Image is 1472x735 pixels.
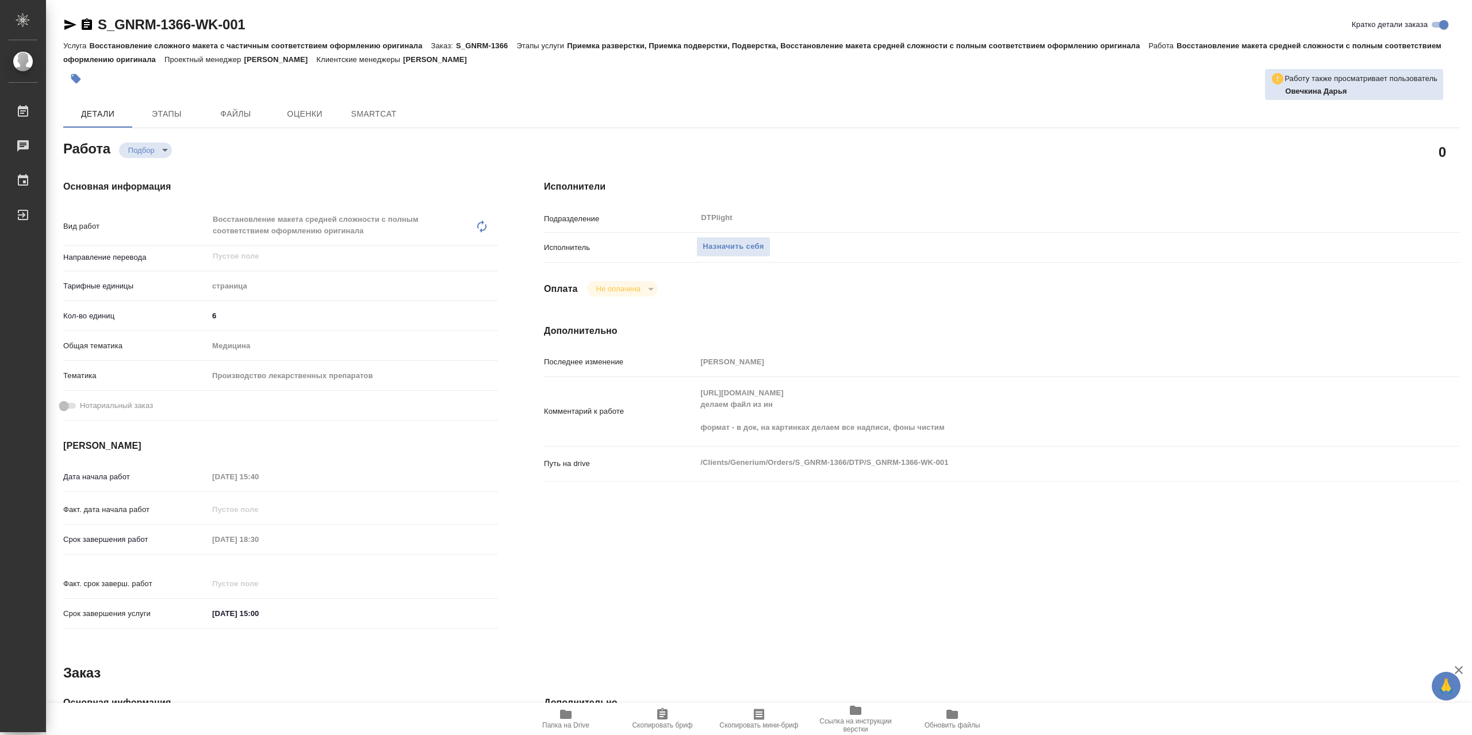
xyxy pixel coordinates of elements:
[807,703,904,735] button: Ссылка на инструкции верстки
[1285,73,1437,84] p: Работу также просматривает пользователь
[696,353,1383,370] input: Пустое поле
[208,276,498,296] div: страница
[544,324,1459,338] h4: Дополнительно
[814,717,897,733] span: Ссылка на инструкции верстки
[63,439,498,453] h4: [PERSON_NAME]
[516,41,567,50] p: Этапы услуги
[208,468,309,485] input: Пустое поле
[63,252,208,263] p: Направление перевода
[208,575,309,592] input: Пустое поле
[1436,674,1456,698] span: 🙏
[703,240,764,253] span: Назначить себя
[542,721,589,729] span: Папка на Drive
[89,41,431,50] p: Восстановление сложного макета с частичным соответствием оформлению оригинала
[1149,41,1177,50] p: Работа
[614,703,711,735] button: Скопировать бриф
[63,578,208,590] p: Факт. срок заверш. работ
[544,458,696,470] p: Путь на drive
[593,284,644,294] button: Не оплачена
[544,180,1459,194] h4: Исполнители
[719,721,798,729] span: Скопировать мини-бриф
[63,280,208,292] p: Тарифные единицы
[346,107,401,121] span: SmartCat
[431,41,456,50] p: Заказ:
[208,336,498,356] div: Медицина
[119,143,172,158] div: Подбор
[1439,142,1446,161] h2: 0
[696,383,1383,437] textarea: [URL][DOMAIN_NAME] делаем файл из ин формат - в док, на картинках делаем все надписи, фоны чистим
[208,107,263,121] span: Файлы
[63,664,101,682] h2: Заказ
[63,180,498,194] h4: Основная информация
[139,107,194,121] span: Этапы
[63,340,208,352] p: Общая тематика
[208,307,498,324] input: ✎ Введи что-нибудь
[403,55,476,64] p: [PERSON_NAME]
[587,281,658,297] div: Подбор
[63,471,208,483] p: Дата начала работ
[63,18,77,32] button: Скопировать ссылку для ЯМессенджера
[632,721,692,729] span: Скопировать бриф
[80,400,153,411] span: Нотариальный заказ
[212,249,471,263] input: Пустое поле
[63,504,208,515] p: Факт. дата начала работ
[904,703,1000,735] button: Обновить файлы
[63,137,110,158] h2: Работа
[63,696,498,710] h4: Основная информация
[1285,87,1347,95] b: Овечкина Дарья
[63,534,208,545] p: Срок завершения работ
[696,453,1383,472] textarea: /Clients/Generium/Orders/S_GNRM-1366/DTP/S_GNRM-1366-WK-001
[544,282,578,296] h4: Оплата
[456,41,516,50] p: S_GNRM-1366
[70,107,125,121] span: Детали
[125,145,158,155] button: Подбор
[98,17,245,32] a: S_GNRM-1366-WK-001
[63,41,89,50] p: Услуга
[517,703,614,735] button: Папка на Drive
[544,213,696,225] p: Подразделение
[63,608,208,619] p: Срок завершения услуги
[567,41,1148,50] p: Приемка разверстки, Приемка подверстки, Подверстка, Восстановление макета средней сложности с пол...
[696,237,770,257] button: Назначить себя
[544,356,696,368] p: Последнее изменение
[244,55,316,64] p: [PERSON_NAME]
[1432,672,1460,701] button: 🙏
[208,605,309,622] input: ✎ Введи что-нибудь
[164,55,244,64] p: Проектный менеджер
[208,501,309,518] input: Пустое поле
[63,370,208,382] p: Тематика
[63,66,89,91] button: Добавить тэг
[1285,86,1437,97] p: Овечкина Дарья
[208,531,309,548] input: Пустое поле
[925,721,980,729] span: Обновить файлы
[80,18,94,32] button: Скопировать ссылку
[208,366,498,386] div: Производство лекарственных препаратов
[63,221,208,232] p: Вид работ
[711,703,807,735] button: Скопировать мини-бриф
[316,55,403,64] p: Клиентские менеджеры
[1352,19,1428,30] span: Кратко детали заказа
[544,242,696,253] p: Исполнитель
[277,107,332,121] span: Оценки
[63,310,208,322] p: Кол-во единиц
[544,406,696,417] p: Комментарий к работе
[544,696,1459,710] h4: Дополнительно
